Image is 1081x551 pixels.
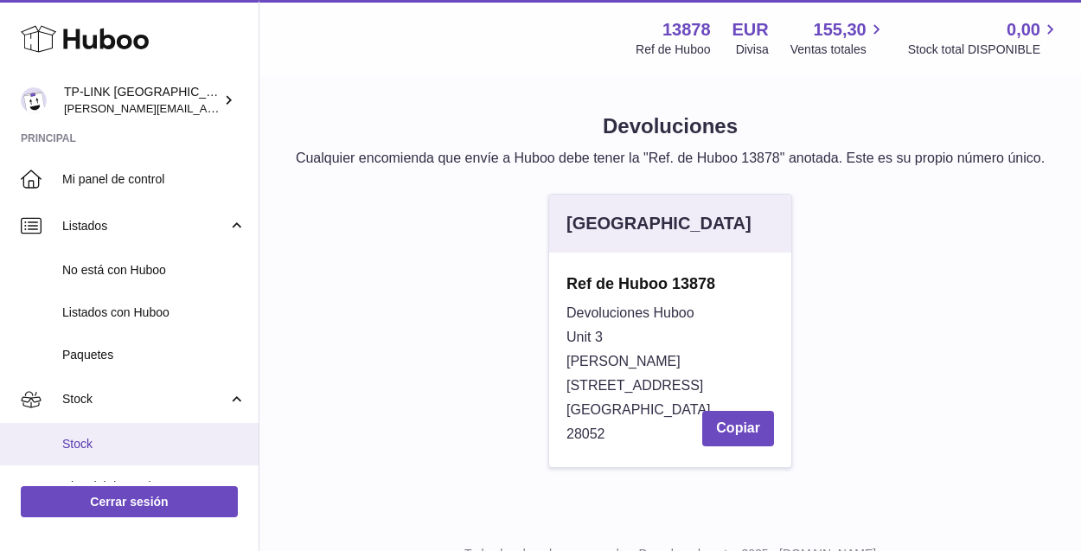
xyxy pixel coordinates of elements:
[814,18,867,42] span: 155,30
[566,212,752,235] div: [GEOGRAPHIC_DATA]
[566,354,703,393] span: [PERSON_NAME][STREET_ADDRESS]
[62,262,246,279] span: No está con Huboo
[62,347,246,363] span: Paquetes
[64,101,347,115] span: [PERSON_NAME][EMAIL_ADDRESS][DOMAIN_NAME]
[62,436,246,452] span: Stock
[62,218,227,234] span: Listados
[566,330,603,344] span: Unit 3
[21,486,238,517] a: Cerrar sesión
[62,171,246,188] span: Mi panel de control
[62,304,246,321] span: Listados con Huboo
[566,305,694,320] span: Devoluciones Huboo
[908,42,1060,58] span: Stock total DISPONIBLE
[62,478,246,495] span: Historial de stock
[566,273,774,294] strong: Ref de Huboo 13878
[287,112,1053,140] h1: Devoluciones
[566,402,711,417] span: [GEOGRAPHIC_DATA]
[790,42,886,58] span: Ventas totales
[566,426,605,441] span: 28052
[790,18,886,58] a: 155,30 Ventas totales
[21,87,47,113] img: celia.yan@tp-link.com
[62,391,227,407] span: Stock
[636,42,710,58] div: Ref de Huboo
[736,42,769,58] div: Divisa
[702,411,774,446] button: Copiar
[64,84,220,117] div: TP-LINK [GEOGRAPHIC_DATA], SOCIEDAD LIMITADA
[908,18,1060,58] a: 0,00 Stock total DISPONIBLE
[732,18,769,42] strong: EUR
[1007,18,1040,42] span: 0,00
[662,18,711,42] strong: 13878
[287,149,1053,168] p: Cualquier encomienda que envíe a Huboo debe tener la "Ref. de Huboo 13878" anotada. Este es su pr...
